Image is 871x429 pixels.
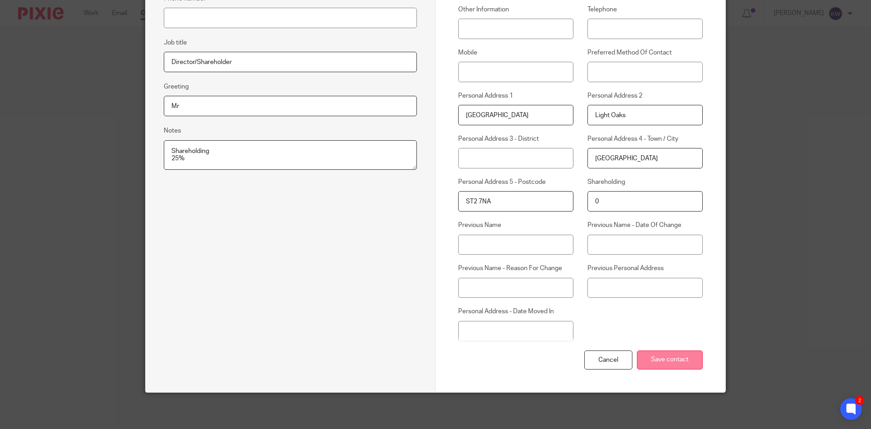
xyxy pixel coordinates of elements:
input: e.g. Dear Mrs. Appleseed or Hi Sam [164,96,417,116]
input: Save contact [637,350,703,370]
label: Preferred Method Of Contact [587,48,703,57]
label: Notes [164,126,181,135]
label: Previous Personal Address [587,264,703,273]
label: Personal Address 3 - District [458,134,573,143]
textarea: Shareholding 25% [164,140,417,170]
label: Job title [164,38,187,47]
label: Previous Name - Date Of Change [587,221,703,230]
div: Cancel [584,350,632,370]
div: 2 [855,396,864,405]
label: Personal Address 5 - Postcode [458,178,573,187]
label: Other Information [458,5,573,14]
label: Personal Address 2 [587,91,703,100]
label: Personal Address 4 - Town / City [587,134,703,143]
label: Personal Address 1 [458,91,573,100]
label: Previous Name [458,221,573,230]
label: Mobile [458,48,573,57]
label: Personal Address - Date Moved In [458,307,573,316]
label: Telephone [587,5,703,14]
label: Greeting [164,82,189,91]
label: Shareholding [587,178,703,187]
label: Previous Name - Reason For Change [458,264,573,273]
